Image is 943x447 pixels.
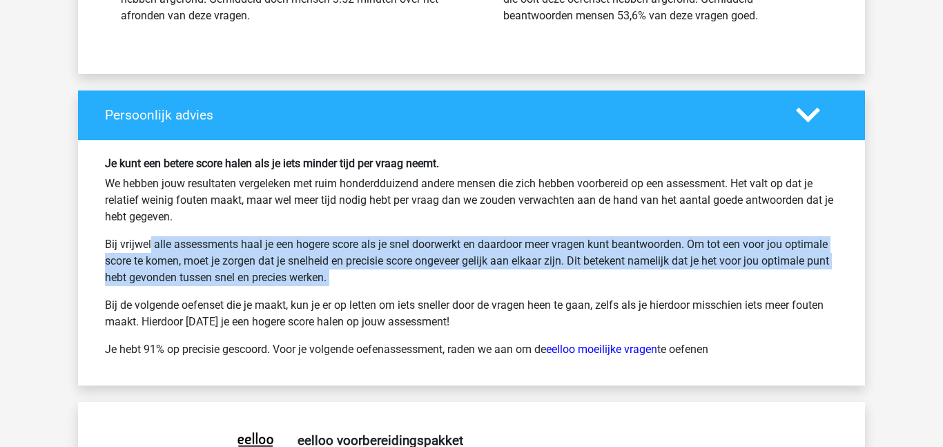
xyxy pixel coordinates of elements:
[105,341,838,358] p: Je hebt 91% op precisie gescoord. Voor je volgende oefenassessment, raden we aan om de te oefenen
[105,157,838,170] h6: Je kunt een betere score halen als je iets minder tijd per vraag neemt.
[105,297,838,330] p: Bij de volgende oefenset die je maakt, kun je er op letten om iets sneller door de vragen heen te...
[105,175,838,225] p: We hebben jouw resultaten vergeleken met ruim honderdduizend andere mensen die zich hebben voorbe...
[105,236,838,286] p: Bij vrijwel alle assessments haal je een hogere score als je snel doorwerkt en daardoor meer vrag...
[546,343,657,356] a: eelloo moeilijke vragen
[105,107,775,123] h4: Persoonlijk advies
